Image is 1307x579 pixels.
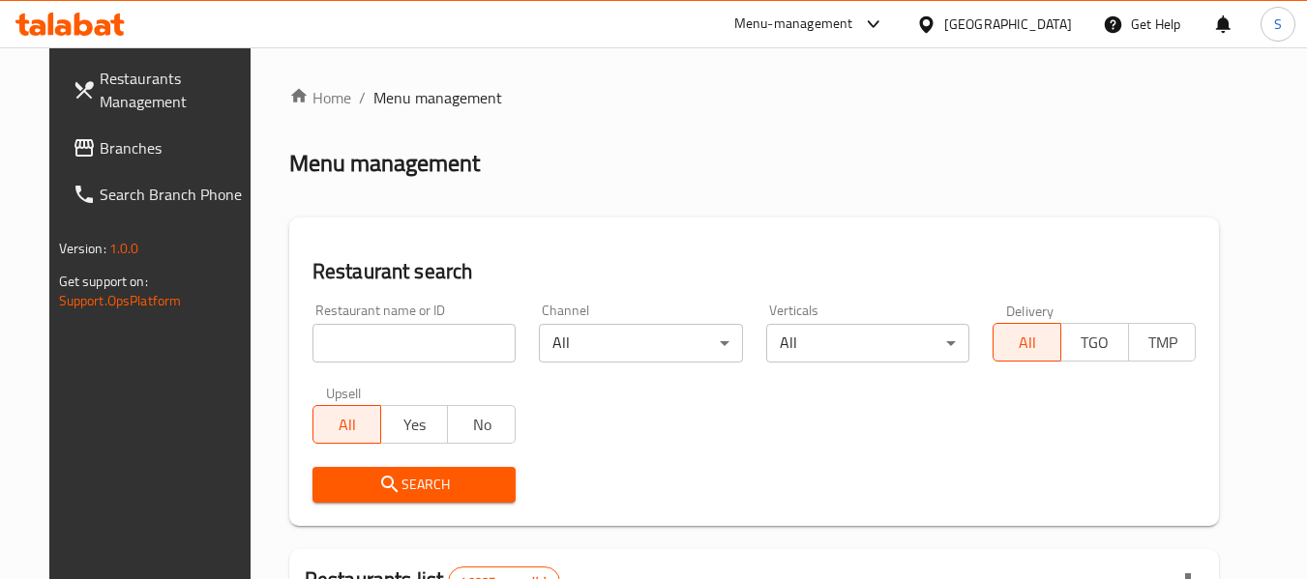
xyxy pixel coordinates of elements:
[373,86,502,109] span: Menu management
[100,67,252,113] span: Restaurants Management
[289,86,1220,109] nav: breadcrumb
[100,136,252,159] span: Branches
[734,13,853,36] div: Menu-management
[447,405,516,444] button: No
[312,405,381,444] button: All
[59,288,182,313] a: Support.OpsPlatform
[328,473,500,497] span: Search
[100,183,252,206] span: Search Branch Phone
[1128,323,1197,362] button: TMP
[321,411,373,439] span: All
[1006,304,1055,317] label: Delivery
[289,148,480,179] h2: Menu management
[312,257,1197,286] h2: Restaurant search
[57,171,268,217] a: Search Branch Phone
[766,324,969,362] div: All
[312,467,516,503] button: Search
[59,269,148,294] span: Get support on:
[57,125,268,171] a: Branches
[57,55,268,125] a: Restaurants Management
[944,14,1072,35] div: [GEOGRAPHIC_DATA]
[1060,323,1129,362] button: TGO
[1069,329,1121,357] span: TGO
[380,405,449,444] button: Yes
[59,236,106,261] span: Version:
[1001,329,1054,357] span: All
[312,324,516,362] input: Search for restaurant name or ID..
[1137,329,1189,357] span: TMP
[389,411,441,439] span: Yes
[289,86,351,109] a: Home
[1274,14,1282,35] span: S
[359,86,366,109] li: /
[993,323,1061,362] button: All
[456,411,508,439] span: No
[109,236,139,261] span: 1.0.0
[539,324,742,362] div: All
[326,386,362,399] label: Upsell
